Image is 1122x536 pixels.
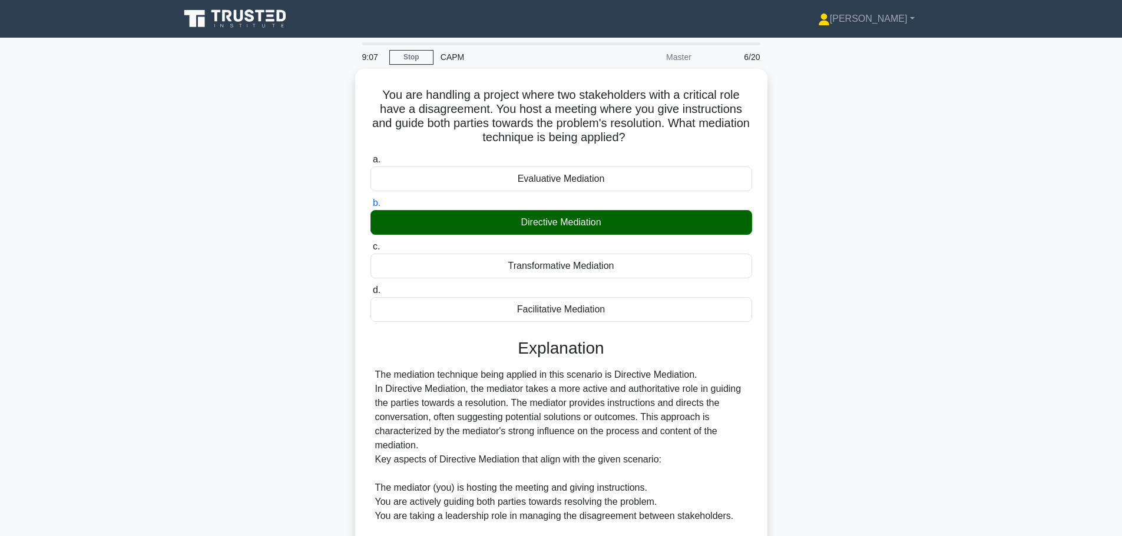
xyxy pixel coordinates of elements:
h5: You are handling a project where two stakeholders with a critical role have a disagreement. You h... [369,88,753,145]
span: a. [373,154,380,164]
span: b. [373,198,380,208]
div: 6/20 [699,45,767,69]
div: Facilitative Mediation [370,297,752,322]
div: Evaluative Mediation [370,167,752,191]
span: c. [373,241,380,251]
div: CAPM [433,45,595,69]
a: Stop [389,50,433,65]
span: d. [373,285,380,295]
a: [PERSON_NAME] [790,7,943,31]
div: Transformative Mediation [370,254,752,278]
h3: Explanation [378,338,745,358]
div: Master [595,45,699,69]
div: Directive Mediation [370,210,752,235]
div: 9:07 [355,45,389,69]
